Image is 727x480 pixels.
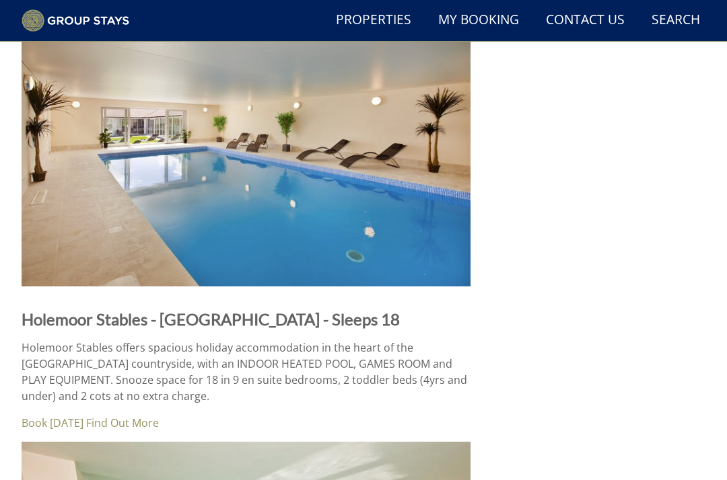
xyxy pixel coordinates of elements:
[22,415,83,430] a: Book [DATE]
[22,309,400,329] strong: Holemoor Stables - [GEOGRAPHIC_DATA] - Sleeps 18
[541,5,630,36] a: Contact Us
[433,5,524,36] a: My Booking
[646,5,705,36] a: Search
[22,339,471,404] p: Holemoor Stables offers spacious holiday accommodation in the heart of the [GEOGRAPHIC_DATA] coun...
[86,415,159,430] a: Find Out More
[331,5,417,36] a: Properties
[22,9,129,32] img: Group Stays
